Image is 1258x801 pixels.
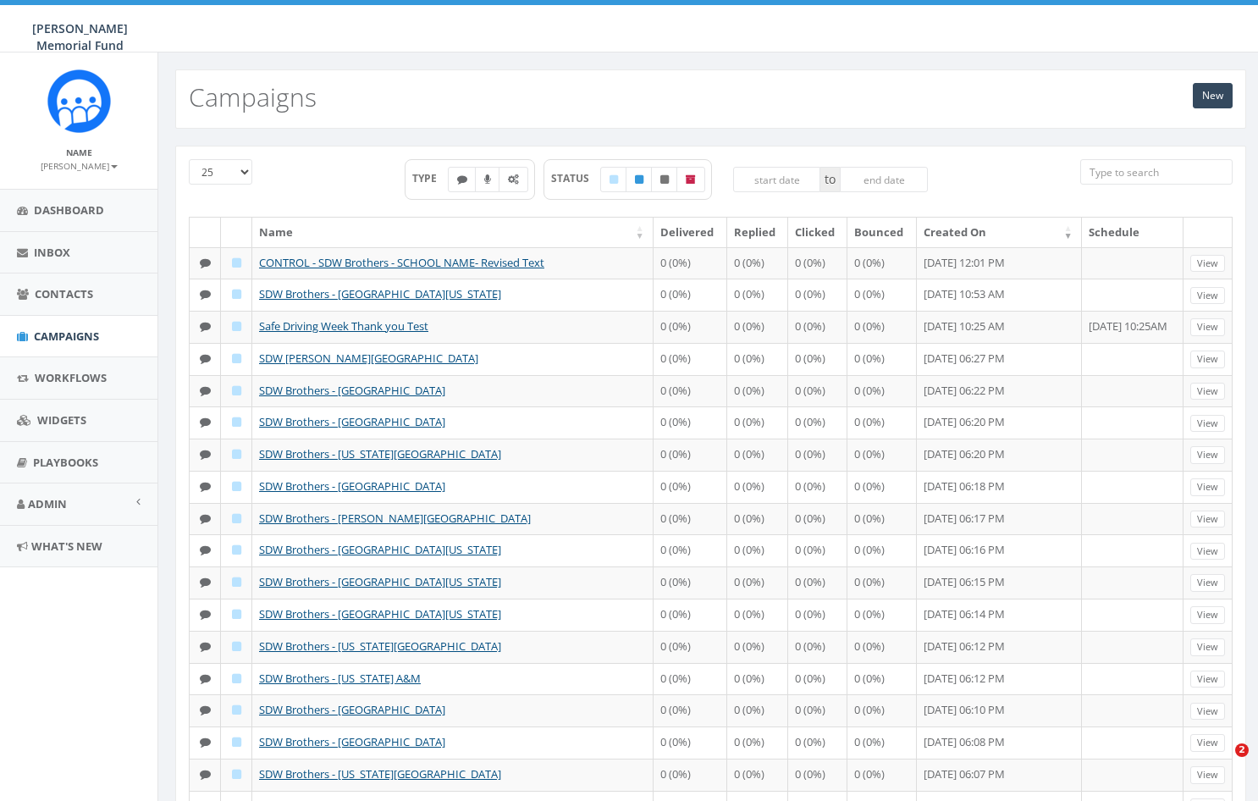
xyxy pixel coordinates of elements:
a: SDW Brothers - [GEOGRAPHIC_DATA][US_STATE] [259,606,501,621]
small: [PERSON_NAME] [41,160,118,172]
h2: Campaigns [189,83,317,111]
i: Text SMS [200,417,211,428]
td: [DATE] 06:17 PM [917,503,1082,535]
a: View [1190,446,1225,464]
i: Text SMS [200,289,211,300]
a: View [1190,734,1225,752]
th: Schedule [1082,218,1184,247]
td: 0 (0%) [654,343,727,375]
td: [DATE] 06:07 PM [917,759,1082,791]
label: Archived [676,167,705,192]
td: [DATE] 10:53 AM [917,279,1082,311]
td: 0 (0%) [654,471,727,503]
td: 0 (0%) [847,439,917,471]
i: Text SMS [200,609,211,620]
td: [DATE] 06:14 PM [917,599,1082,631]
td: 0 (0%) [654,311,727,343]
i: Unpublished [660,174,669,185]
a: View [1190,255,1225,273]
td: 0 (0%) [654,439,727,471]
td: 0 (0%) [727,663,788,695]
a: View [1190,478,1225,496]
a: [PERSON_NAME] [41,157,118,173]
td: 0 (0%) [788,279,847,311]
a: New [1193,83,1233,108]
i: Text SMS [200,704,211,715]
a: SDW Brothers - [PERSON_NAME][GEOGRAPHIC_DATA] [259,511,531,526]
i: Draft [232,385,241,396]
td: 0 (0%) [788,439,847,471]
span: Inbox [34,245,70,260]
td: 0 (0%) [788,503,847,535]
label: Published [626,167,653,192]
a: SDW Brothers - [GEOGRAPHIC_DATA] [259,478,445,494]
td: 0 (0%) [788,406,847,439]
span: Contacts [35,286,93,301]
td: [DATE] 06:12 PM [917,663,1082,695]
i: Text SMS [457,174,467,185]
td: 0 (0%) [847,343,917,375]
label: Unpublished [651,167,678,192]
a: View [1190,287,1225,305]
a: SDW Brothers - [GEOGRAPHIC_DATA] [259,383,445,398]
a: View [1190,606,1225,624]
th: Name: activate to sort column ascending [252,218,654,247]
td: 0 (0%) [788,247,847,279]
a: SDW Brothers - [GEOGRAPHIC_DATA][US_STATE] [259,542,501,557]
i: Text SMS [200,513,211,524]
td: [DATE] 06:12 PM [917,631,1082,663]
i: Draft [232,544,241,555]
td: 0 (0%) [727,566,788,599]
td: 0 (0%) [727,534,788,566]
td: 0 (0%) [788,663,847,695]
td: 0 (0%) [847,311,917,343]
td: 0 (0%) [654,759,727,791]
td: 0 (0%) [847,534,917,566]
a: View [1190,415,1225,433]
span: Workflows [35,370,107,385]
td: 0 (0%) [727,311,788,343]
td: 0 (0%) [847,566,917,599]
td: 0 (0%) [788,311,847,343]
img: Rally_Corp_Icon.png [47,69,111,133]
i: Draft [232,257,241,268]
td: 0 (0%) [727,343,788,375]
td: [DATE] 10:25 AM [917,311,1082,343]
td: 0 (0%) [654,534,727,566]
td: 0 (0%) [847,663,917,695]
th: Created On: activate to sort column ascending [917,218,1082,247]
td: 0 (0%) [727,631,788,663]
i: Ringless Voice Mail [484,174,491,185]
td: 0 (0%) [654,279,727,311]
i: Draft [232,513,241,524]
td: 0 (0%) [727,471,788,503]
i: Draft [232,481,241,492]
i: Draft [232,673,241,684]
a: SDW Brothers - [GEOGRAPHIC_DATA] [259,734,445,749]
span: Dashboard [34,202,104,218]
td: [DATE] 06:08 PM [917,726,1082,759]
i: Draft [610,174,618,185]
td: 0 (0%) [788,566,847,599]
td: 0 (0%) [847,726,917,759]
span: to [820,167,840,192]
th: Replied [727,218,788,247]
i: Text SMS [200,544,211,555]
td: [DATE] 06:20 PM [917,439,1082,471]
a: SDW Brothers - [GEOGRAPHIC_DATA] [259,414,445,429]
i: Draft [232,609,241,620]
i: Text SMS [200,577,211,588]
input: Type to search [1080,159,1233,185]
td: 0 (0%) [847,247,917,279]
span: Widgets [37,412,86,428]
label: Automated Message [499,167,528,192]
label: Text SMS [448,167,477,192]
th: Clicked [788,218,847,247]
td: 0 (0%) [727,726,788,759]
label: Ringless Voice Mail [475,167,500,192]
span: Playbooks [33,455,98,470]
td: 0 (0%) [727,375,788,407]
a: View [1190,638,1225,656]
td: 0 (0%) [727,759,788,791]
td: 0 (0%) [847,375,917,407]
